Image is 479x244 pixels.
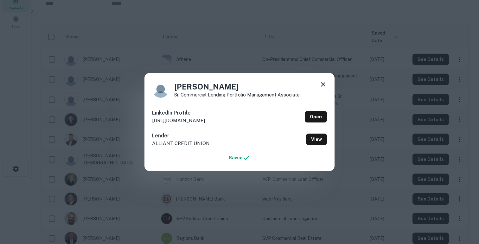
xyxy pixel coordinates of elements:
[174,92,300,97] p: Sr. Commercial Lending Portfolio Management Associate
[305,111,327,122] a: Open
[152,132,210,140] h6: Lender
[152,117,205,124] p: [URL][DOMAIN_NAME]
[447,193,479,224] iframe: Chat Widget
[152,81,169,98] img: 9c8pery4andzj6ohjkjp54ma2
[152,109,205,117] h6: LinkedIn Profile
[174,81,300,92] h4: [PERSON_NAME]
[306,134,327,145] button: View
[152,152,327,163] a: Saved
[152,140,210,147] p: ALLIANT CREDIT UNION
